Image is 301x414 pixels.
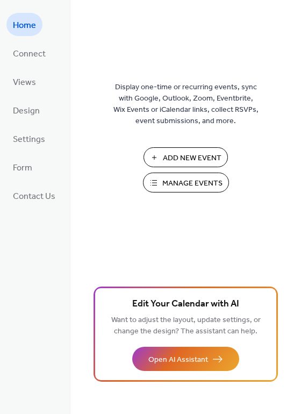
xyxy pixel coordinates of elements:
a: Views [6,70,42,93]
button: Open AI Assistant [132,347,239,371]
a: Connect [6,41,52,65]
button: Manage Events [143,173,229,192]
span: Edit Your Calendar with AI [132,297,239,312]
span: Settings [13,131,45,148]
span: Want to adjust the layout, update settings, or change the design? The assistant can help. [111,313,261,339]
span: Home [13,17,36,34]
span: Open AI Assistant [148,354,208,366]
span: Form [13,160,32,176]
span: Display one-time or recurring events, sync with Google, Outlook, Zoom, Eventbrite, Wix Events or ... [113,82,259,127]
a: Contact Us [6,184,62,207]
span: Manage Events [162,178,223,189]
a: Form [6,155,39,179]
span: Contact Us [13,188,55,205]
span: Design [13,103,40,119]
button: Add New Event [144,147,228,167]
span: Connect [13,46,46,62]
a: Settings [6,127,52,150]
span: Views [13,74,36,91]
span: Add New Event [163,153,221,164]
a: Design [6,98,46,122]
a: Home [6,13,42,36]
